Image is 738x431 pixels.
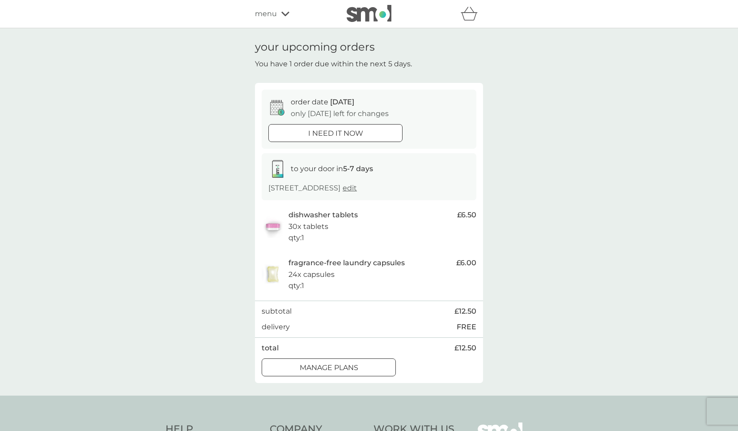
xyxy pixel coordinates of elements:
p: order date [291,96,354,108]
p: manage plans [300,362,358,374]
p: [STREET_ADDRESS] [268,182,357,194]
span: menu [255,8,277,20]
h1: your upcoming orders [255,41,375,54]
p: fragrance-free laundry capsules [288,257,405,269]
p: i need it now [308,128,363,139]
span: £12.50 [454,306,476,317]
span: £6.50 [457,209,476,221]
button: manage plans [262,358,396,376]
p: delivery [262,321,290,333]
p: only [DATE] left for changes [291,108,389,120]
span: [DATE] [330,98,354,106]
p: total [262,342,279,354]
span: £12.50 [454,342,476,354]
p: subtotal [262,306,292,317]
span: £6.00 [456,257,476,269]
span: to your door in [291,164,373,173]
p: qty : 1 [288,280,304,292]
p: FREE [457,321,476,333]
img: smol [347,5,391,22]
p: You have 1 order due within the next 5 days. [255,58,412,70]
p: qty : 1 [288,232,304,244]
p: 30x tablets [288,221,328,233]
button: i need it now [268,124,403,142]
p: dishwasher tablets [288,209,358,221]
strong: 5-7 days [343,164,373,173]
a: edit [343,184,357,192]
div: basket [461,5,483,23]
p: 24x capsules [288,269,335,280]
